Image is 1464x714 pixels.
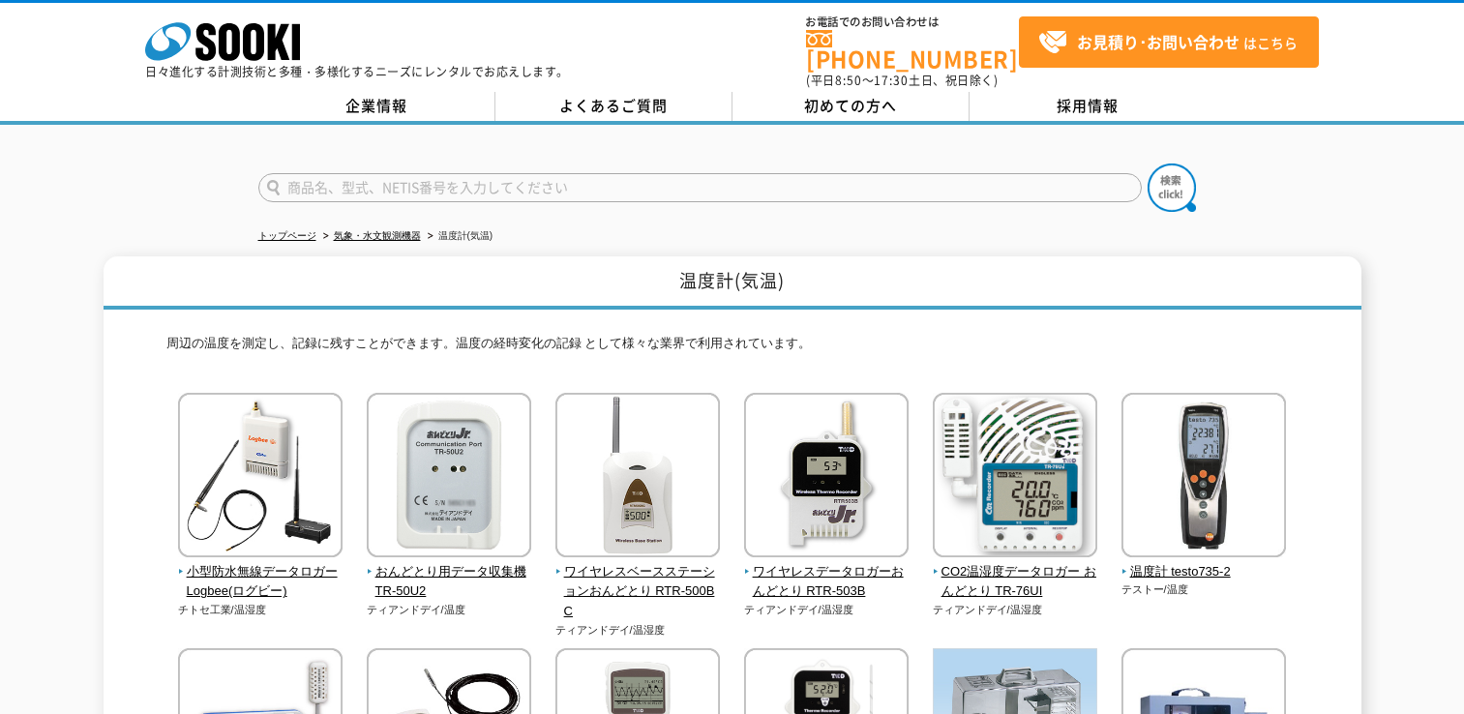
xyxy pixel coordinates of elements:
[835,72,862,89] span: 8:50
[1148,164,1196,212] img: btn_search.png
[744,602,910,618] p: ティアンドデイ/温湿度
[806,16,1019,28] span: お電話でのお問い合わせは
[367,562,532,603] span: おんどとり用データ収集機 TR-50U2
[367,602,532,618] p: ティアンドデイ/温度
[933,562,1098,603] span: CO2温湿度データロガー おんどとり TR-76UI
[178,544,344,602] a: 小型防水無線データロガー Logbee(ログビー)
[804,95,897,116] span: 初めての方へ
[744,544,910,602] a: ワイヤレスデータロガーおんどとり RTR-503B
[166,334,1299,364] p: 周辺の温度を測定し、記録に残すことができます。温度の経時変化の記録 として様々な業界で利用されています。
[744,562,910,603] span: ワイヤレスデータロガーおんどとり RTR-503B
[1077,30,1240,53] strong: お見積り･お問い合わせ
[495,92,732,121] a: よくあるご質問
[555,622,721,639] p: ティアンドデイ/温湿度
[970,92,1207,121] a: 採用情報
[555,544,721,622] a: ワイヤレスベースステーションおんどとり RTR-500BC
[367,544,532,602] a: おんどとり用データ収集機 TR-50U2
[258,173,1142,202] input: 商品名、型式、NETIS番号を入力してください
[178,602,344,618] p: チトセ工業/温湿度
[104,256,1361,310] h1: 温度計(気温)
[1038,28,1298,57] span: はこちら
[178,562,344,603] span: 小型防水無線データロガー Logbee(ログビー)
[1121,581,1287,598] p: テストー/温度
[933,602,1098,618] p: ティアンドデイ/温湿度
[424,226,493,247] li: 温度計(気温)
[178,393,343,562] img: 小型防水無線データロガー Logbee(ログビー)
[1019,16,1319,68] a: お見積り･お問い合わせはこちら
[874,72,909,89] span: 17:30
[555,393,720,562] img: ワイヤレスベースステーションおんどとり RTR-500BC
[1121,393,1286,562] img: 温度計 testo735-2
[1121,544,1287,582] a: 温度計 testo735-2
[1121,562,1287,582] span: 温度計 testo735-2
[933,393,1097,562] img: CO2温湿度データロガー おんどとり TR-76UI
[145,66,569,77] p: 日々進化する計測技術と多種・多様化するニーズにレンタルでお応えします。
[258,230,316,241] a: トップページ
[555,562,721,622] span: ワイヤレスベースステーションおんどとり RTR-500BC
[258,92,495,121] a: 企業情報
[334,230,421,241] a: 気象・水文観測機器
[806,30,1019,70] a: [PHONE_NUMBER]
[732,92,970,121] a: 初めての方へ
[744,393,909,562] img: ワイヤレスデータロガーおんどとり RTR-503B
[806,72,998,89] span: (平日 ～ 土日、祝日除く)
[933,544,1098,602] a: CO2温湿度データロガー おんどとり TR-76UI
[367,393,531,562] img: おんどとり用データ収集機 TR-50U2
